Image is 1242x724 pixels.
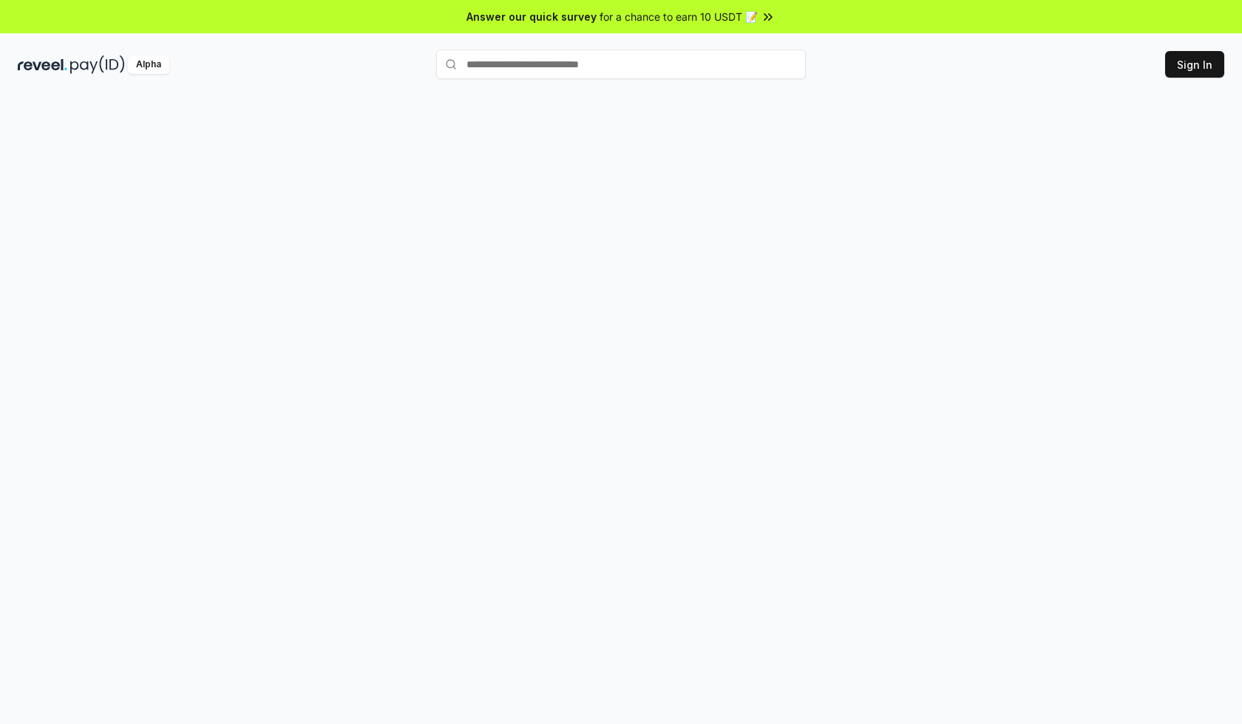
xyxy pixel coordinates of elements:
[1165,51,1224,78] button: Sign In
[70,55,125,74] img: pay_id
[600,9,758,24] span: for a chance to earn 10 USDT 📝
[466,9,597,24] span: Answer our quick survey
[18,55,67,74] img: reveel_dark
[128,55,169,74] div: Alpha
